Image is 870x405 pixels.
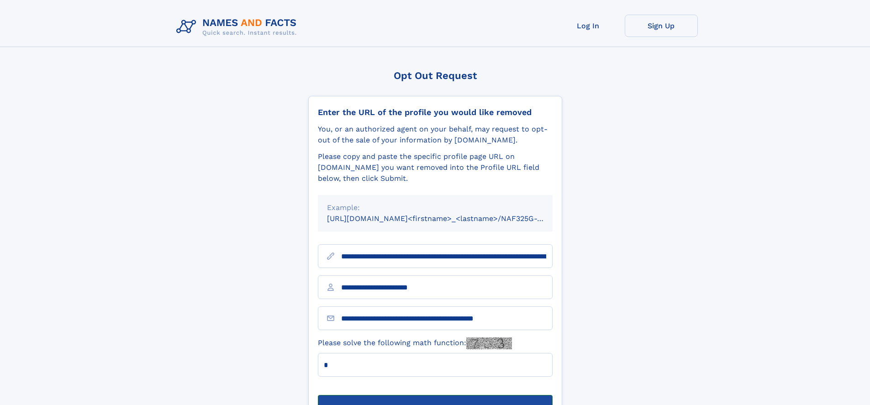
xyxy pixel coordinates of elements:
[318,124,553,146] div: You, or an authorized agent on your behalf, may request to opt-out of the sale of your informatio...
[173,15,304,39] img: Logo Names and Facts
[625,15,698,37] a: Sign Up
[327,214,570,223] small: [URL][DOMAIN_NAME]<firstname>_<lastname>/NAF325G-xxxxxxxx
[327,202,543,213] div: Example:
[308,70,562,81] div: Opt Out Request
[318,107,553,117] div: Enter the URL of the profile you would like removed
[318,151,553,184] div: Please copy and paste the specific profile page URL on [DOMAIN_NAME] you want removed into the Pr...
[552,15,625,37] a: Log In
[318,337,512,349] label: Please solve the following math function:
